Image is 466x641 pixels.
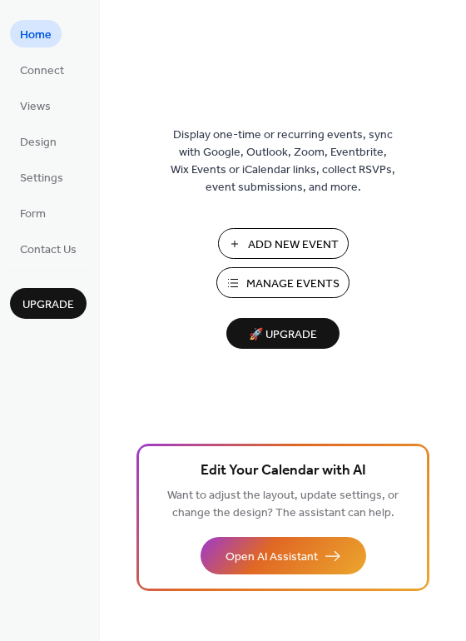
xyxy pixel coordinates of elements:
[20,134,57,152] span: Design
[10,56,74,83] a: Connect
[20,62,64,80] span: Connect
[10,92,61,119] a: Views
[226,549,318,566] span: Open AI Assistant
[20,98,51,116] span: Views
[20,241,77,259] span: Contact Us
[201,460,366,483] span: Edit Your Calendar with AI
[201,537,366,574] button: Open AI Assistant
[20,170,63,187] span: Settings
[236,324,330,346] span: 🚀 Upgrade
[10,127,67,155] a: Design
[171,127,395,196] span: Display one-time or recurring events, sync with Google, Outlook, Zoom, Eventbrite, Wix Events or ...
[10,20,62,47] a: Home
[10,199,56,226] a: Form
[218,228,349,259] button: Add New Event
[226,318,340,349] button: 🚀 Upgrade
[216,267,349,298] button: Manage Events
[22,296,74,314] span: Upgrade
[10,235,87,262] a: Contact Us
[248,236,339,254] span: Add New Event
[246,276,340,293] span: Manage Events
[20,206,46,223] span: Form
[10,288,87,319] button: Upgrade
[10,163,73,191] a: Settings
[167,484,399,524] span: Want to adjust the layout, update settings, or change the design? The assistant can help.
[20,27,52,44] span: Home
